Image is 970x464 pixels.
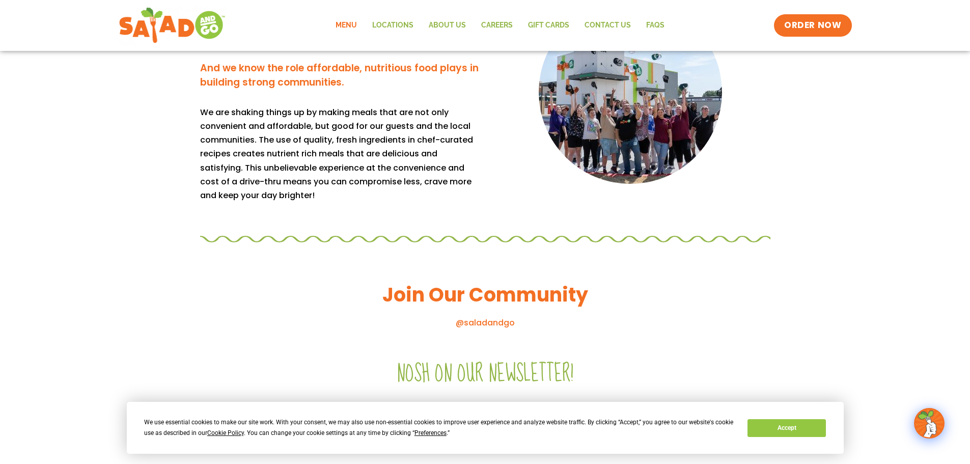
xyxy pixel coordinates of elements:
[421,14,474,37] a: About Us
[200,105,480,202] p: We are shaking things up by making meals that are not only convenient and affordable, but good fo...
[639,14,672,37] a: FAQs
[200,398,770,412] p: Sign up to learn about menu updates and be in the know!
[200,360,770,388] h2: Nosh on our newsletter!
[539,1,722,184] img: DSC02078 copy
[784,19,841,32] span: ORDER NOW
[520,14,577,37] a: GIFT CARDS
[328,14,672,37] nav: Menu
[577,14,639,37] a: Contact Us
[414,429,447,436] span: Preferences
[200,61,480,90] h4: And we know the role affordable, nutritious food plays in building strong communities.
[456,317,515,329] a: @saladandgo
[144,417,735,439] div: We use essential cookies to make our site work. With your consent, we may also use non-essential ...
[127,402,844,454] div: Cookie Consent Prompt
[200,105,480,202] div: Page 2
[365,14,421,37] a: Locations
[207,429,244,436] span: Cookie Policy
[774,14,851,37] a: ORDER NOW
[915,409,944,438] img: wpChatIcon
[747,419,826,437] button: Accept
[200,282,770,307] h3: Join Our Community
[119,5,226,46] img: new-SAG-logo-768×292
[474,14,520,37] a: Careers
[328,14,365,37] a: Menu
